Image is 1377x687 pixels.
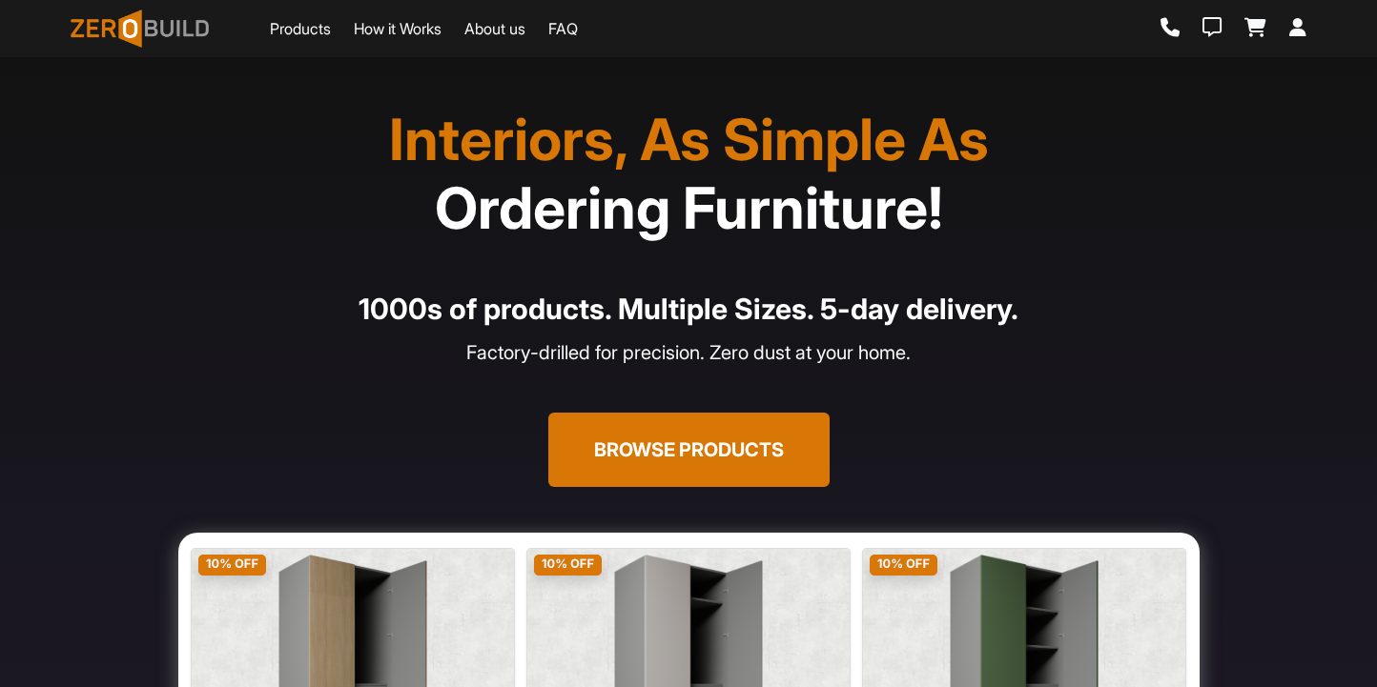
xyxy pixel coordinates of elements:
[82,288,1295,331] h4: 1000s of products. Multiple Sizes. 5-day delivery.
[1289,18,1306,39] a: Login
[548,17,578,40] a: FAQ
[354,17,442,40] a: How it Works
[548,413,830,487] button: Browse Products
[435,173,943,242] span: Ordering Furniture!
[270,17,331,40] a: Products
[71,10,209,48] img: ZeroBuild logo
[82,338,1295,367] p: Factory-drilled for precision. Zero dust at your home.
[464,17,525,40] a: About us
[82,105,1295,242] h1: Interiors, As Simple As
